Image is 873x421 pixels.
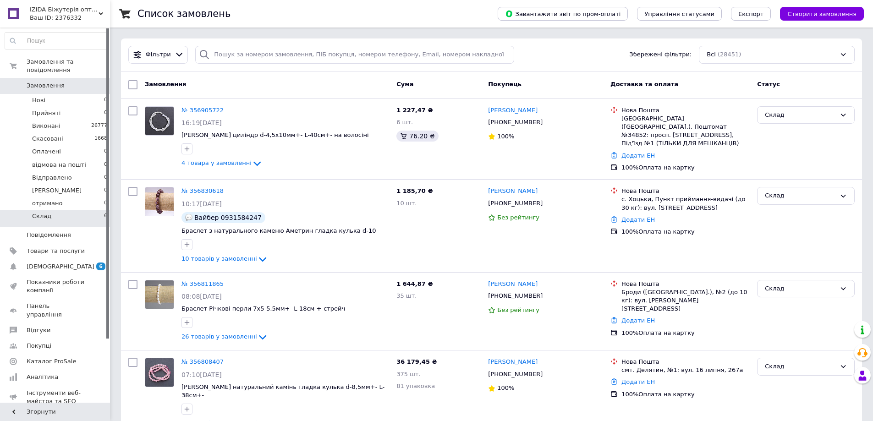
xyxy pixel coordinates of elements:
[181,119,222,126] span: 16:19[DATE]
[181,107,224,114] a: № 356905722
[621,366,750,374] div: смт. Делятин, №1: вул. 16 липня, 267а
[621,195,750,212] div: с. Хоцьки, Пункт приймання-видачі (до 30 кг): вул. [STREET_ADDRESS]
[505,10,620,18] span: Завантажити звіт по пром-оплаті
[91,122,107,130] span: 26777
[718,51,741,58] span: (28451)
[621,317,655,324] a: Додати ЕН
[497,306,539,313] span: Без рейтингу
[27,82,65,90] span: Замовлення
[104,199,107,208] span: 0
[94,135,107,143] span: 1668
[396,131,438,142] div: 76.20 ₴
[621,187,750,195] div: Нова Пошта
[621,164,750,172] div: 100%Оплата на картку
[32,174,72,182] span: Відправлено
[104,96,107,104] span: 0
[104,148,107,156] span: 0
[396,292,417,299] span: 35 шт.
[621,288,750,313] div: Броди ([GEOGRAPHIC_DATA].), №2 (до 10 кг): вул. [PERSON_NAME][STREET_ADDRESS]
[194,214,262,221] span: Вайбер 0931584247
[32,199,62,208] span: отримано
[145,106,174,136] a: Фото товару
[181,159,263,166] a: 4 товара у замовленні
[396,383,435,389] span: 81 упаковка
[181,383,384,399] a: [PERSON_NAME] натуральний камінь гладка кулька d-8,5мм+- L-38см+-
[137,8,231,19] h1: Список замовлень
[621,378,655,385] a: Додати ЕН
[497,214,539,221] span: Без рейтингу
[396,81,413,87] span: Cума
[780,7,864,21] button: Створити замовлення
[396,107,433,114] span: 1 227,47 ₴
[181,255,268,262] a: 10 товарів у замовленні
[488,106,538,115] a: [PERSON_NAME]
[181,160,252,167] span: 4 товара у замовленні
[181,293,222,300] span: 08:08[DATE]
[5,33,108,49] input: Пошук
[96,262,105,270] span: 6
[765,191,836,201] div: Склад
[181,305,345,312] a: Браслет Річкові перли 7х5-5,5мм+- L-18см +-стрейч
[629,50,692,59] span: Збережені фільтри:
[644,11,714,17] span: Управління статусами
[707,50,716,59] span: Всі
[488,187,538,196] a: [PERSON_NAME]
[146,50,171,59] span: Фільтри
[181,131,369,138] a: [PERSON_NAME] циліндр d-4,5х10мм+- L-40см+- на волосіні
[181,358,224,365] a: № 356808407
[145,280,174,309] img: Фото товару
[396,358,437,365] span: 36 179,45 ₴
[738,11,764,17] span: Експорт
[621,228,750,236] div: 100%Оплата на картку
[32,122,60,130] span: Виконані
[488,200,543,207] span: [PHONE_NUMBER]
[27,247,85,255] span: Товари та послуги
[621,280,750,288] div: Нова Пошта
[731,7,771,21] button: Експорт
[765,284,836,294] div: Склад
[396,371,421,377] span: 375 шт.
[488,358,538,366] a: [PERSON_NAME]
[181,200,222,208] span: 10:17[DATE]
[787,11,857,17] span: Створити замовлення
[497,133,514,140] span: 100%
[181,334,257,340] span: 26 товарів у замовленні
[610,81,678,87] span: Доставка та оплата
[27,342,51,350] span: Покупці
[145,81,186,87] span: Замовлення
[396,187,433,194] span: 1 185,70 ₴
[757,81,780,87] span: Статус
[27,389,85,405] span: Інструменти веб-майстра та SEO
[621,390,750,399] div: 100%Оплата на картку
[621,152,655,159] a: Додати ЕН
[27,357,76,366] span: Каталог ProSale
[195,46,514,64] input: Пошук за номером замовлення, ПІБ покупця, номером телефону, Email, номером накладної
[771,10,864,17] a: Створити замовлення
[181,227,376,234] a: Браслет з натурального каменю Аметрин гладка кулька d-10
[104,161,107,169] span: 0
[488,81,522,87] span: Покупець
[488,292,543,299] span: [PHONE_NUMBER]
[27,262,94,271] span: [DEMOGRAPHIC_DATA]
[181,255,257,262] span: 10 товарів у замовленні
[621,115,750,148] div: [GEOGRAPHIC_DATA] ([GEOGRAPHIC_DATA].), Поштомат №34852: просп. [STREET_ADDRESS], Під'їзд №1 (ТІЛ...
[396,119,413,126] span: 6 шт.
[27,302,85,318] span: Панель управління
[145,358,174,387] img: Фото товару
[32,135,63,143] span: Скасовані
[32,148,61,156] span: Оплачені
[32,96,45,104] span: Нові
[27,373,58,381] span: Аналітика
[30,14,110,22] div: Ваш ID: 2376332
[621,329,750,337] div: 100%Оплата на картку
[145,187,174,216] img: Фото товару
[396,280,433,287] span: 1 644,87 ₴
[498,7,628,21] button: Завантажити звіт по пром-оплаті
[32,161,86,169] span: відмова на пошті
